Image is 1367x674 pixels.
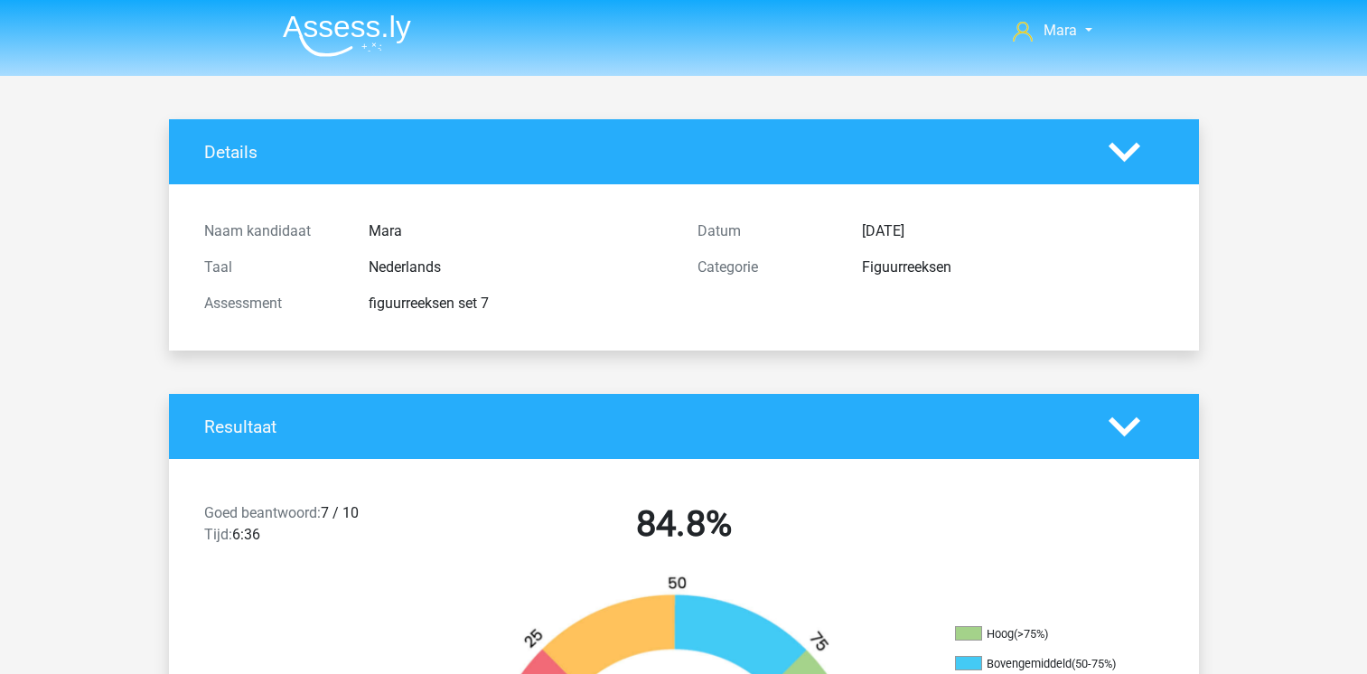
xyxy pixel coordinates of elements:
[204,504,321,521] span: Goed beantwoord:
[191,220,355,242] div: Naam kandidaat
[355,257,684,278] div: Nederlands
[684,220,848,242] div: Datum
[204,417,1081,437] h4: Resultaat
[204,142,1081,163] h4: Details
[955,626,1136,642] li: Hoog
[848,257,1177,278] div: Figuurreeksen
[355,220,684,242] div: Mara
[1044,22,1077,39] span: Mara
[191,502,437,553] div: 7 / 10 6:36
[451,502,917,546] h2: 84.8%
[355,293,684,314] div: figuurreeksen set 7
[204,526,232,543] span: Tijd:
[283,14,411,57] img: Assessly
[1014,627,1048,641] div: (>75%)
[955,656,1136,672] li: Bovengemiddeld
[191,293,355,314] div: Assessment
[1006,20,1099,42] a: Mara
[848,220,1177,242] div: [DATE]
[684,257,848,278] div: Categorie
[191,257,355,278] div: Taal
[1072,657,1116,670] div: (50-75%)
